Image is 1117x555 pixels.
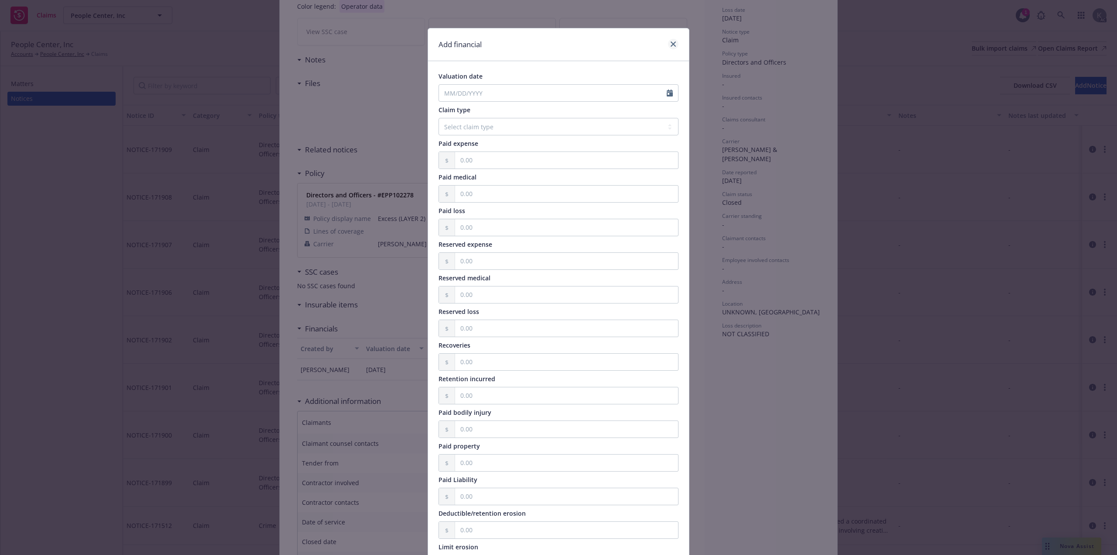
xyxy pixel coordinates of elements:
[439,39,482,50] h1: Add financial
[439,173,476,181] span: Paid medical
[439,509,526,517] span: Deductible/retention erosion
[455,286,678,303] input: 0.00
[439,72,483,80] span: Valuation date
[455,421,678,438] input: 0.00
[455,488,678,505] input: 0.00
[439,341,470,349] span: Recoveries
[439,139,478,148] span: Paid expense
[455,354,678,370] input: 0.00
[439,307,479,316] span: Reserved loss
[439,240,492,248] span: Reserved expense
[455,186,678,202] input: 0.00
[668,39,678,49] a: close
[455,320,678,337] input: 0.00
[439,476,477,484] span: Paid Liability
[667,90,673,97] svg: Calendar
[439,375,495,383] span: Retention incurred
[439,207,465,215] span: Paid loss
[455,152,678,169] input: 0.00
[439,274,490,282] span: Reserved medical
[439,408,491,417] span: Paid bodily injury
[455,522,678,538] input: 0.00
[455,219,678,236] input: 0.00
[439,442,480,450] span: Paid property
[439,85,667,101] input: MM/DD/YYYY
[455,455,678,471] input: 0.00
[455,387,678,404] input: 0.00
[439,106,470,114] span: Claim type
[455,253,678,269] input: 0.00
[439,543,478,551] span: Limit erosion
